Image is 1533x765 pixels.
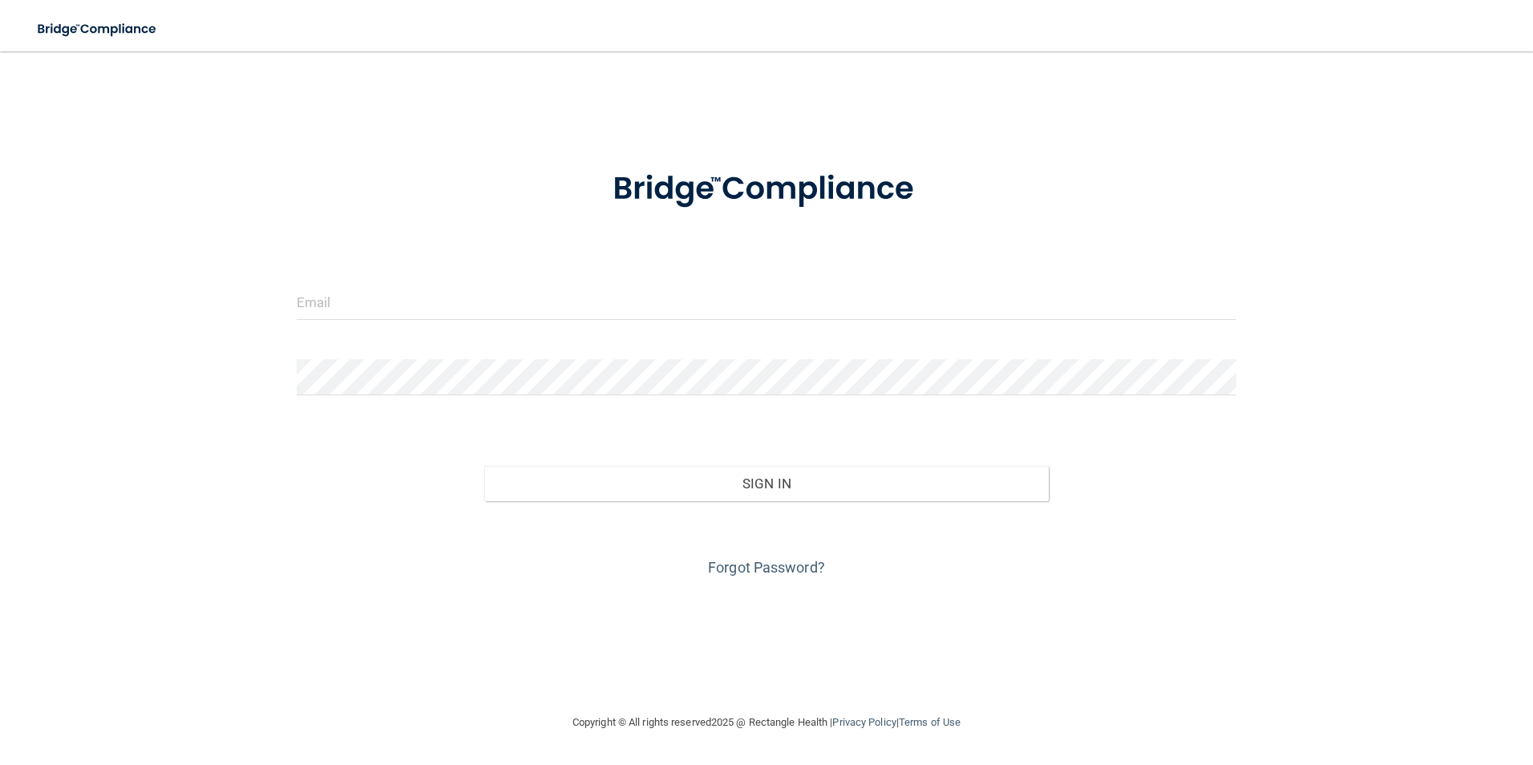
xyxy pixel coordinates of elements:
[484,466,1049,501] button: Sign In
[580,148,953,231] img: bridge_compliance_login_screen.278c3ca4.svg
[24,13,172,46] img: bridge_compliance_login_screen.278c3ca4.svg
[297,284,1237,320] input: Email
[474,697,1059,748] div: Copyright © All rights reserved 2025 @ Rectangle Health | |
[832,716,896,728] a: Privacy Policy
[708,559,825,576] a: Forgot Password?
[899,716,961,728] a: Terms of Use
